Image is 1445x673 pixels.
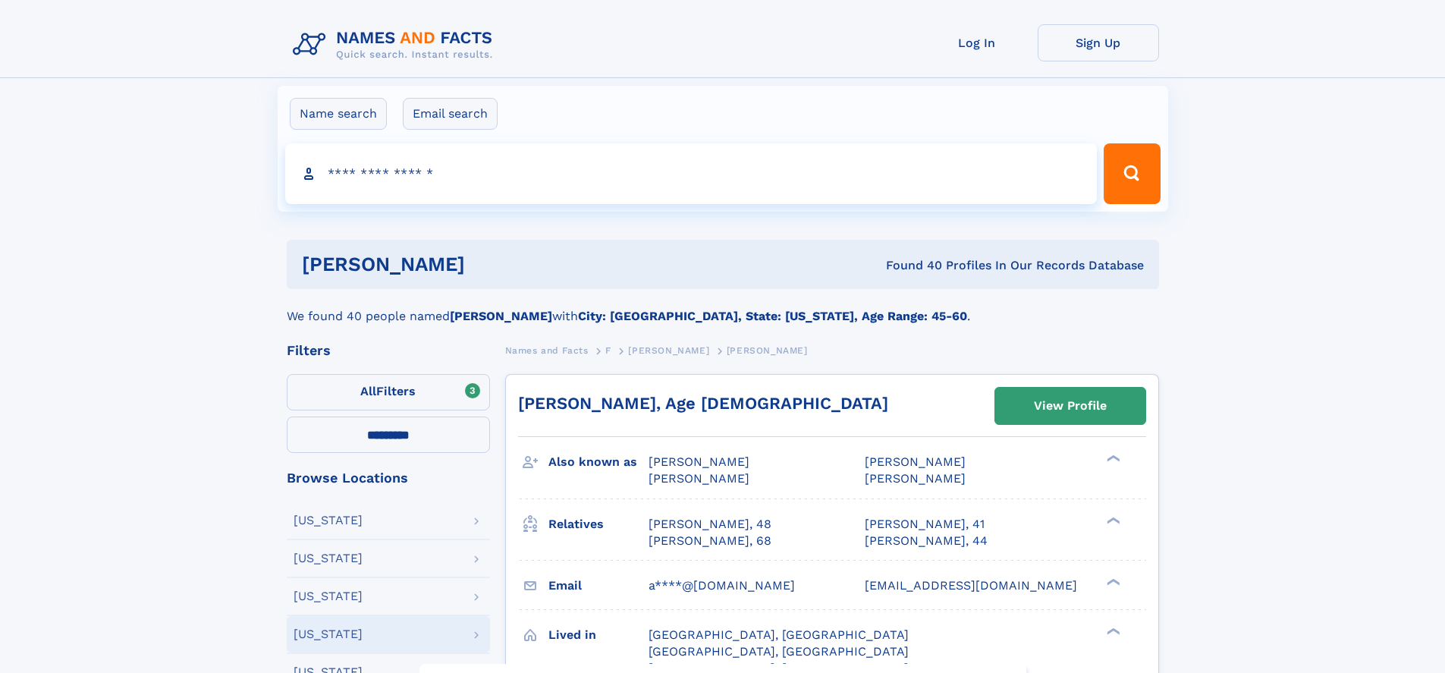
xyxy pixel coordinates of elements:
[287,374,490,410] label: Filters
[865,471,966,486] span: [PERSON_NAME]
[1103,515,1121,525] div: ❯
[450,309,552,323] b: [PERSON_NAME]
[605,341,611,360] a: F
[578,309,967,323] b: City: [GEOGRAPHIC_DATA], State: [US_STATE], Age Range: 45-60
[649,627,909,642] span: [GEOGRAPHIC_DATA], [GEOGRAPHIC_DATA]
[294,628,363,640] div: [US_STATE]
[518,394,888,413] a: [PERSON_NAME], Age [DEMOGRAPHIC_DATA]
[1038,24,1159,61] a: Sign Up
[403,98,498,130] label: Email search
[649,516,771,533] a: [PERSON_NAME], 48
[294,552,363,565] div: [US_STATE]
[727,345,808,356] span: [PERSON_NAME]
[302,255,676,274] h1: [PERSON_NAME]
[294,590,363,602] div: [US_STATE]
[605,345,611,356] span: F
[916,24,1038,61] a: Log In
[287,471,490,485] div: Browse Locations
[287,24,505,65] img: Logo Names and Facts
[285,143,1098,204] input: search input
[675,257,1144,274] div: Found 40 Profiles In Our Records Database
[548,449,649,475] h3: Also known as
[548,511,649,537] h3: Relatives
[649,471,749,486] span: [PERSON_NAME]
[1104,143,1160,204] button: Search Button
[287,344,490,357] div: Filters
[1103,577,1121,587] div: ❯
[865,454,966,469] span: [PERSON_NAME]
[865,516,985,533] a: [PERSON_NAME], 41
[865,578,1077,593] span: [EMAIL_ADDRESS][DOMAIN_NAME]
[865,533,988,549] a: [PERSON_NAME], 44
[505,341,589,360] a: Names and Facts
[548,573,649,599] h3: Email
[294,514,363,527] div: [US_STATE]
[995,388,1145,424] a: View Profile
[649,644,909,659] span: [GEOGRAPHIC_DATA], [GEOGRAPHIC_DATA]
[1103,626,1121,636] div: ❯
[628,341,709,360] a: [PERSON_NAME]
[1034,388,1107,423] div: View Profile
[649,454,749,469] span: [PERSON_NAME]
[287,289,1159,325] div: We found 40 people named with .
[360,384,376,398] span: All
[649,533,771,549] a: [PERSON_NAME], 68
[548,622,649,648] h3: Lived in
[628,345,709,356] span: [PERSON_NAME]
[290,98,387,130] label: Name search
[1103,454,1121,464] div: ❯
